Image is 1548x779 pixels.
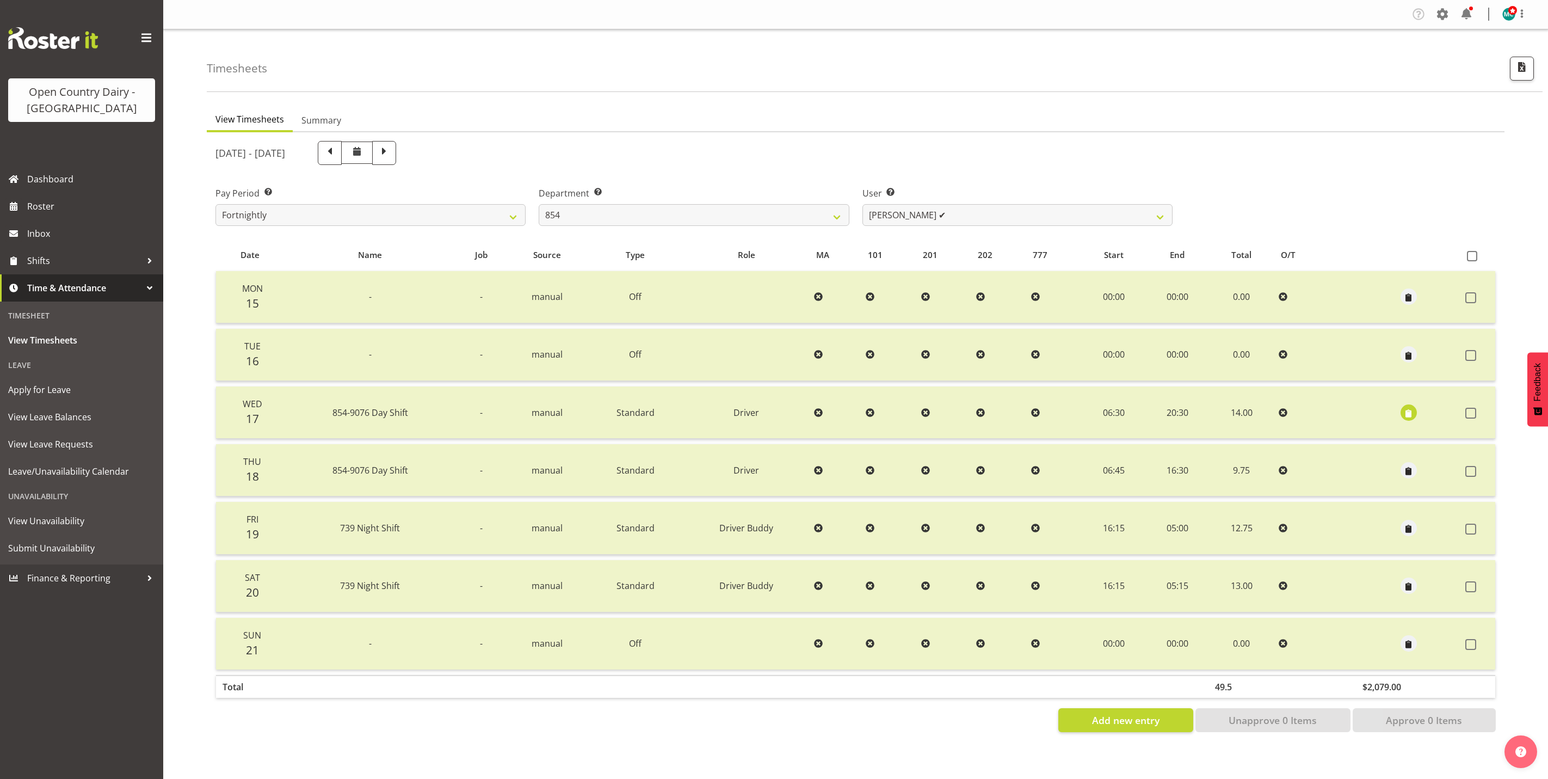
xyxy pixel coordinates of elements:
img: Rosterit website logo [8,27,98,49]
span: - [480,348,483,360]
span: - [480,464,483,476]
span: Source [533,249,561,261]
label: Pay Period [215,187,526,200]
span: Shifts [27,253,141,269]
span: Total [1231,249,1251,261]
span: Unapprove 0 Items [1229,713,1317,727]
td: 20:30 [1146,387,1208,439]
span: Fri [246,513,258,525]
button: Add new entry [1058,708,1193,732]
span: 101 [868,249,883,261]
span: 19 [246,526,259,542]
td: 12.75 [1208,502,1274,554]
span: View Timesheets [8,332,155,348]
span: manual [532,637,563,649]
span: manual [532,291,563,303]
h5: [DATE] - [DATE] [215,147,285,159]
span: Summary [301,114,341,127]
a: Leave/Unavailability Calendar [3,458,161,485]
td: Off [588,329,683,381]
a: Apply for Leave [3,376,161,403]
span: Dashboard [27,171,158,187]
a: View Leave Requests [3,431,161,458]
span: Driver [733,407,759,419]
span: Start [1104,249,1124,261]
span: Type [626,249,645,261]
span: View Leave Requests [8,436,155,452]
td: 00:00 [1082,618,1146,670]
td: 00:00 [1082,329,1146,381]
th: 49.5 [1208,675,1274,698]
span: Feedback [1533,363,1543,401]
span: - [369,348,372,360]
td: 16:15 [1082,502,1146,554]
td: 06:45 [1082,444,1146,496]
span: End [1170,249,1185,261]
span: - [369,291,372,303]
span: manual [532,464,563,476]
span: - [480,580,483,592]
span: Sun [243,629,261,641]
span: 854-9076 Day Shift [332,407,408,419]
span: Add new entry [1092,713,1160,727]
th: Total [216,675,285,698]
span: manual [532,407,563,419]
td: Standard [588,560,683,612]
span: 21 [246,642,259,658]
span: Time & Attendance [27,280,141,296]
span: Wed [243,398,262,410]
span: - [369,637,372,649]
td: Standard [588,444,683,496]
td: 0.00 [1208,271,1274,323]
td: 0.00 [1208,329,1274,381]
span: Apply for Leave [8,382,155,398]
span: Job [475,249,488,261]
a: View Unavailability [3,507,161,535]
span: manual [532,348,563,360]
td: 13.00 [1208,560,1274,612]
td: Off [588,618,683,670]
a: View Leave Balances [3,403,161,431]
td: 05:15 [1146,560,1208,612]
span: - [480,291,483,303]
td: 14.00 [1208,387,1274,439]
span: Mon [242,283,263,295]
img: michael-campbell11468.jpg [1502,8,1515,21]
span: View Unavailability [8,513,155,529]
span: Name [358,249,382,261]
span: Submit Unavailability [8,540,155,556]
td: 05:00 [1146,502,1208,554]
span: 201 [923,249,938,261]
td: Standard [588,387,683,439]
h4: Timesheets [207,62,267,75]
span: 15 [246,296,259,311]
span: Driver Buddy [719,580,773,592]
button: Unapprove 0 Items [1195,708,1350,732]
span: 20 [246,585,259,600]
span: Role [738,249,755,261]
span: 202 [978,249,992,261]
span: O/T [1281,249,1296,261]
div: Unavailability [3,485,161,507]
button: Approve 0 Items [1353,708,1496,732]
div: Open Country Dairy - [GEOGRAPHIC_DATA] [19,84,144,116]
td: 0.00 [1208,618,1274,670]
span: - [480,637,483,649]
span: Finance & Reporting [27,570,141,586]
span: 17 [246,411,259,426]
td: 00:00 [1146,271,1208,323]
td: 16:30 [1146,444,1208,496]
td: Standard [588,502,683,554]
span: Driver [733,464,759,476]
span: Inbox [27,225,158,242]
span: - [480,522,483,534]
span: 854-9076 Day Shift [332,464,408,476]
td: 9.75 [1208,444,1274,496]
td: 16:15 [1082,560,1146,612]
span: Roster [27,198,158,214]
th: $2,079.00 [1356,675,1461,698]
span: View Leave Balances [8,409,155,425]
label: User [862,187,1173,200]
span: Thu [243,456,261,468]
span: - [480,407,483,419]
